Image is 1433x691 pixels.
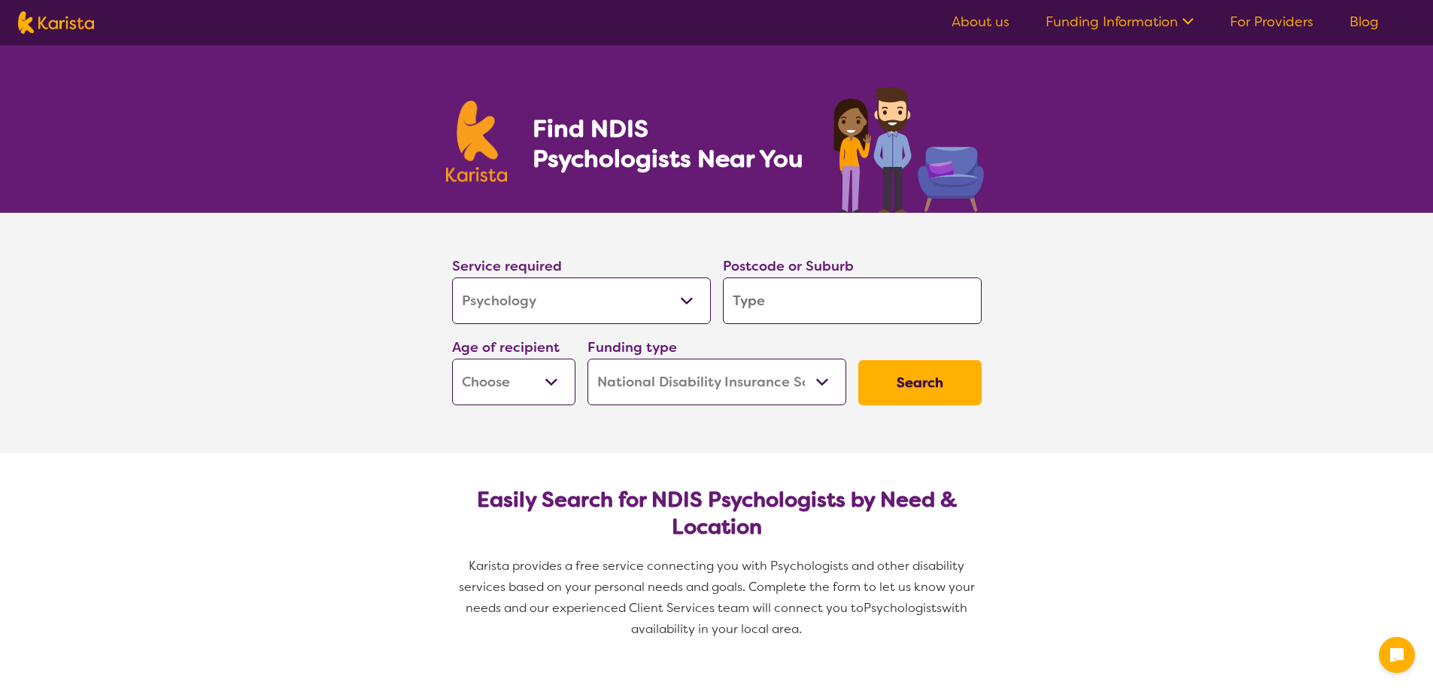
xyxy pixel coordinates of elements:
button: Search [858,360,982,405]
input: Type [723,277,982,324]
label: Funding type [587,338,677,356]
a: For Providers [1230,13,1313,31]
h2: Easily Search for NDIS Psychologists by Need & Location [464,486,970,541]
label: Postcode or Suburb [723,257,854,275]
img: Karista logo [18,11,94,34]
a: Blog [1350,13,1379,31]
a: Funding Information [1046,13,1194,31]
label: Age of recipient [452,338,560,356]
img: psychology [828,81,988,213]
label: Service required [452,257,562,275]
span: Psychologists [864,600,942,616]
a: About us [952,13,1009,31]
span: Karista provides a free service connecting you with Psychologists and other disability services b... [459,558,978,616]
img: Karista logo [446,101,508,182]
h1: Find NDIS Psychologists Near You [533,114,811,174]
